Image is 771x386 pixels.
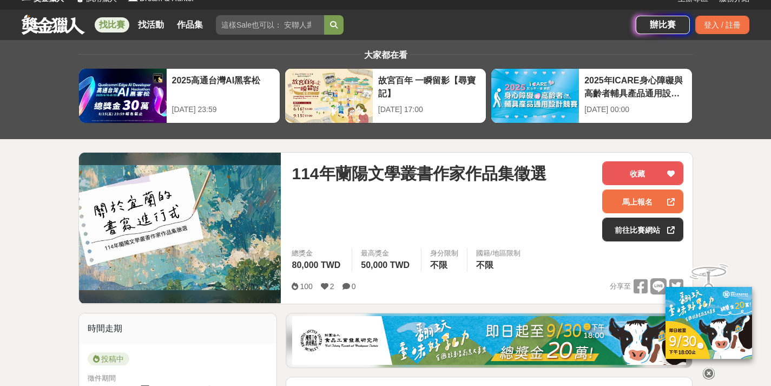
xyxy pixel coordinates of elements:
a: 前往比賽網站 [602,218,683,241]
a: 找活動 [134,17,168,32]
span: 114年蘭陽文學叢書作家作品集徵選 [292,161,546,186]
span: 100 [300,282,312,291]
span: 投稿中 [88,352,129,365]
img: b0ef2173-5a9d-47ad-b0e3-de335e335c0a.jpg [292,316,686,365]
div: [DATE] 17:00 [378,104,480,115]
div: [DATE] 00:00 [584,104,687,115]
span: 80,000 TWD [292,260,340,270]
span: 分享至 [610,278,631,295]
span: 徵件期間 [88,374,116,382]
span: 總獎金 [292,248,343,259]
a: 2025年ICARE身心障礙與高齡者輔具產品通用設計競賽[DATE] 00:00 [491,68,693,123]
span: 不限 [476,260,493,270]
button: 收藏 [602,161,683,185]
div: 時間走期 [79,313,277,344]
span: 50,000 TWD [361,260,410,270]
div: 2025年ICARE身心障礙與高齡者輔具產品通用設計競賽 [584,74,687,99]
div: [DATE] 23:59 [172,104,274,115]
span: 0 [352,282,356,291]
div: 登入 / 註冊 [695,16,749,34]
div: 身分限制 [430,248,458,259]
span: 大家都在看 [361,50,410,60]
a: 辦比賽 [636,16,690,34]
a: 作品集 [173,17,207,32]
input: 這樣Sale也可以： 安聯人壽創意銷售法募集 [216,15,324,35]
span: 不限 [430,260,447,270]
a: 找比賽 [95,17,129,32]
a: 馬上報名 [602,189,683,213]
a: 2025高通台灣AI黑客松[DATE] 23:59 [78,68,280,123]
div: 國籍/地區限制 [476,248,520,259]
span: 最高獎金 [361,248,412,259]
a: 故宮百年 一瞬留影【尋寶記】[DATE] 17:00 [285,68,486,123]
img: Cover Image [79,165,281,290]
span: 2 [330,282,334,291]
img: ff197300-f8ee-455f-a0ae-06a3645bc375.jpg [665,287,752,359]
div: 2025高通台灣AI黑客松 [172,74,274,99]
div: 故宮百年 一瞬留影【尋寶記】 [378,74,480,99]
